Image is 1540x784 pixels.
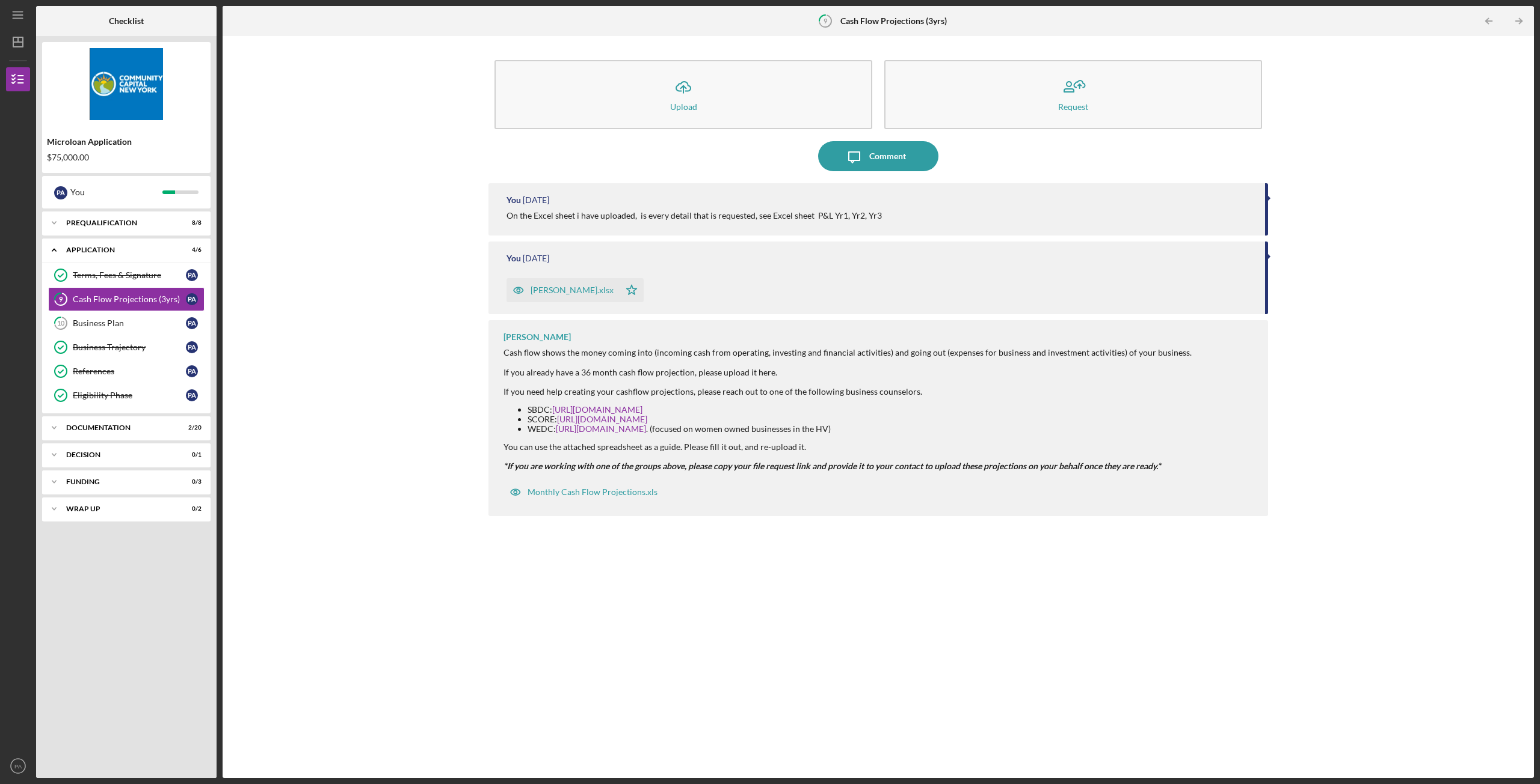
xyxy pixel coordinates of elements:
text: PA [14,763,22,770]
a: ReferencesPA [48,359,205,383]
div: [PERSON_NAME] [504,332,571,342]
b: Checklist [109,16,144,26]
div: References [73,366,186,376]
tspan: 10 [57,320,65,327]
div: 0 / 2 [180,505,202,512]
li: WEDC: . (focused on women owned businesses in the HV) [528,424,1192,434]
a: 9Cash Flow Projections (3yrs)PA [48,287,205,311]
div: Comment [869,141,906,171]
div: Prequalification [66,219,171,226]
a: [URL][DOMAIN_NAME] [552,404,642,415]
a: Business TrajectoryPA [48,335,205,359]
div: 8 / 8 [180,219,202,226]
div: P A [186,365,198,377]
div: Application [66,246,171,254]
tspan: 9 [59,296,63,303]
a: [URL][DOMAIN_NAME] [556,424,646,434]
button: PA [6,754,30,778]
li: SCORE: [528,415,1192,424]
div: P A [186,293,198,305]
div: P A [186,341,198,353]
div: P A [54,186,67,199]
div: If you need help creating your cashflow projections, please reach out to one of the following bus... [504,387,1192,397]
div: You [507,254,521,263]
a: Eligibility PhasePA [48,383,205,407]
div: Wrap up [66,505,171,512]
div: Cash Flow Projections (3yrs) [73,294,186,304]
div: You can use the attached spreadsheet as a guide. Please fill it out, and re-upload it. [504,442,1192,452]
div: 2 / 20 [180,424,202,431]
button: Comment [818,141,938,171]
div: 4 / 6 [180,246,202,254]
div: If you already have a 36 month cash flow projection, please upload it here. [504,368,1192,377]
div: Upload [670,102,697,111]
button: [PERSON_NAME].xlsx [507,278,644,302]
button: Request [884,60,1262,129]
div: Funding [66,478,171,485]
div: Monthly Cash Flow Projections.xls [528,487,658,497]
div: Cash flow shows the money coming into (incoming cash from operating, investing and financial acti... [504,348,1192,357]
div: Microloan Application [47,137,206,147]
tspan: 9 [824,17,828,25]
div: Eligibility Phase [73,390,186,400]
div: On the Excel sheet i have uploaded, is every detail that is requested, see Excel sheet P&L Yr1, Y... [507,211,882,220]
div: Request [1058,102,1088,111]
div: 0 / 1 [180,451,202,458]
time: 2025-09-08 03:18 [523,254,549,263]
img: Product logo [42,48,211,120]
time: 2025-09-08 03:21 [523,195,549,205]
div: Terms, Fees & Signature [73,270,186,280]
div: 0 / 3 [180,478,202,485]
button: Monthly Cash Flow Projections.xls [504,480,664,504]
strong: *If you are working with one of the groups above, please copy your file request link and provide ... [504,461,1161,471]
div: P A [186,269,198,281]
div: Decision [66,451,171,458]
div: Business Plan [73,318,186,328]
li: SBDC: [528,405,1192,415]
div: Business Trajectory [73,342,186,352]
a: [URL][DOMAIN_NAME] [557,414,647,424]
div: P A [186,317,198,329]
div: Documentation [66,424,171,431]
div: [PERSON_NAME].xlsx [531,285,614,295]
button: Upload [494,60,872,129]
div: You [507,195,521,205]
a: 10Business PlanPA [48,311,205,335]
div: You [70,182,162,202]
div: $75,000.00 [47,153,206,162]
b: Cash Flow Projections (3yrs) [840,16,947,26]
div: P A [186,389,198,401]
a: Terms, Fees & SignaturePA [48,263,205,287]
